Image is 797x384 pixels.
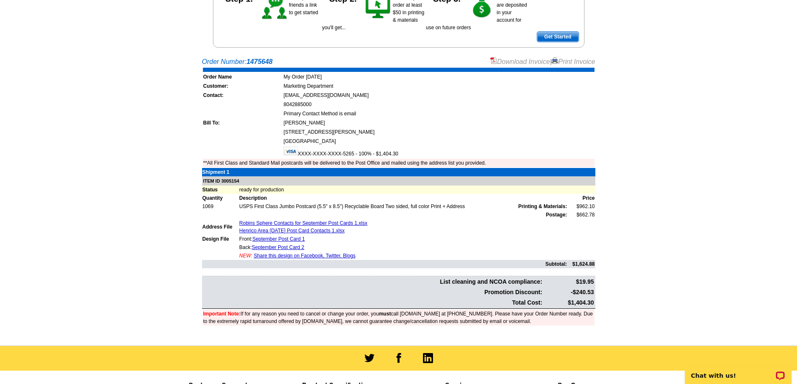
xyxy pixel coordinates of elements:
img: small-print-icon.gif [551,57,558,64]
td: 1069 [202,202,239,211]
td: $1,404.30 [543,298,594,308]
a: Henrico Area [DATE] Post Card Contacts 1.xlsx [239,228,345,234]
div: Order Number: [202,57,595,67]
td: Status [202,186,239,194]
td: ready for production [239,186,595,194]
a: Share this design on Facebook, Twitter, Blogs [254,253,356,259]
a: September Post Card 1 [252,236,305,242]
td: $662.78 [567,211,595,219]
td: **All First Class and Standard Mail postcards will be delivered to the Post Office and mailed usi... [203,159,595,167]
td: Shipment 1 [202,168,239,176]
td: XXXX-XXXX-XXXX-5265 - 100% - $1,404.30 [283,146,595,158]
a: September Post Card 2 [252,244,304,250]
td: Order Name [203,73,282,81]
td: Address File [202,219,239,235]
td: Total Cost: [203,298,543,308]
td: [EMAIL_ADDRESS][DOMAIN_NAME] [283,91,595,99]
td: Bill To: [203,119,282,127]
td: $962.10 [567,202,595,211]
td: Primary Contact Method is email [283,109,595,118]
td: ITEM ID 3005154 [202,176,595,186]
td: Subtotal: [202,260,568,268]
td: $1,624.88 [567,260,595,268]
td: Back: [239,243,568,252]
td: Promotion Discount: [203,287,543,297]
td: If for any reason you need to cancel or change your order, you call [DOMAIN_NAME] at [PHONE_NUMBE... [203,310,595,326]
span: Printing & Materials: [518,203,567,210]
iframe: LiveChat chat widget [679,358,797,384]
img: small-pdf-icon.gif [490,57,497,64]
td: Price [567,194,595,202]
font: Important Note: [203,311,241,317]
img: visa.gif [284,147,298,155]
td: Contact: [203,91,282,99]
td: Design File [202,235,239,243]
td: [PERSON_NAME] [283,119,595,127]
a: Print Invoice [551,58,595,65]
td: Quantity [202,194,239,202]
td: Customer: [203,82,282,90]
a: Robins Sphere Contacts for September Post Cards 1.xlsx [239,220,367,226]
span: NEW: [239,253,252,259]
td: [STREET_ADDRESS][PERSON_NAME] [283,128,595,136]
td: USPS First Class Jumbo Postcard (5.5" x 8.5") Recyclable Board Two sided, full color Print + Address [239,202,568,211]
td: -$240.53 [543,287,594,297]
td: 8042885000 [283,100,595,109]
a: Get Started [537,31,579,42]
b: must [379,311,391,317]
td: List cleaning and NCOA compliance: [203,277,543,287]
td: Description [239,194,568,202]
td: $19.95 [543,277,594,287]
strong: 1475648 [246,58,272,65]
td: Front: [239,235,568,243]
div: | [490,57,595,67]
span: Get Started [537,32,579,42]
strong: Postage: [546,212,567,218]
td: [GEOGRAPHIC_DATA] [283,137,595,145]
td: My Order [DATE] [283,73,595,81]
a: Download Invoice [490,58,550,65]
td: Marketing Department [283,82,595,90]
